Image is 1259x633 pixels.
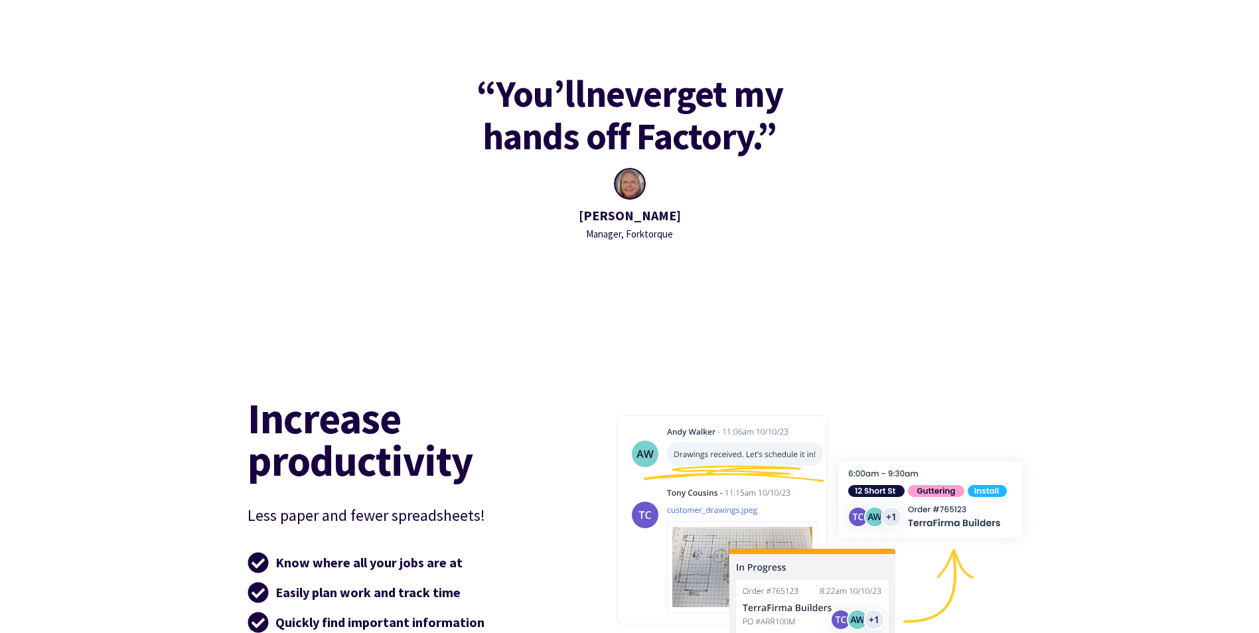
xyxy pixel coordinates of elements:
[585,72,676,115] mark: never
[275,554,463,571] strong: Know where all your jobs are at
[248,397,554,482] h2: Increase productivity
[436,72,824,157] h3: “You’ll get my hands off Factory.”
[275,584,461,600] strong: Easily plan work and track time
[579,226,681,242] div: Manager, Forktorque
[579,207,681,224] strong: [PERSON_NAME]
[275,614,484,630] strong: Quickly find important information
[248,503,554,528] p: Less paper and fewer spreadsheets!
